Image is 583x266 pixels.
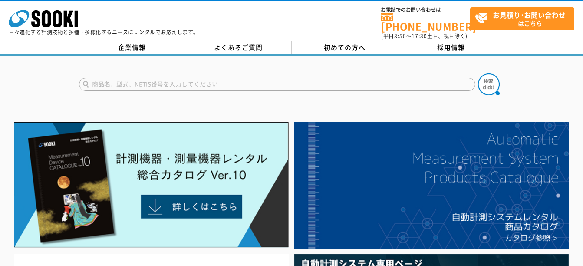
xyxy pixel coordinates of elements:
[14,122,289,248] img: Catalog Ver10
[294,122,569,249] img: 自動計測システムカタログ
[79,78,475,91] input: 商品名、型式、NETIS番号を入力してください
[185,41,292,54] a: よくあるご質問
[398,41,504,54] a: 採用情報
[381,7,470,13] span: お電話でのお問い合わせは
[412,32,427,40] span: 17:30
[470,7,574,30] a: お見積り･お問い合わせはこちら
[381,13,470,31] a: [PHONE_NUMBER]
[478,73,500,95] img: btn_search.png
[381,32,467,40] span: (平日 ～ 土日、祝日除く)
[9,30,199,35] p: 日々進化する計測技術と多種・多様化するニーズにレンタルでお応えします。
[292,41,398,54] a: 初めての方へ
[324,43,366,52] span: 初めての方へ
[79,41,185,54] a: 企業情報
[475,8,574,30] span: はこちら
[493,10,566,20] strong: お見積り･お問い合わせ
[394,32,406,40] span: 8:50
